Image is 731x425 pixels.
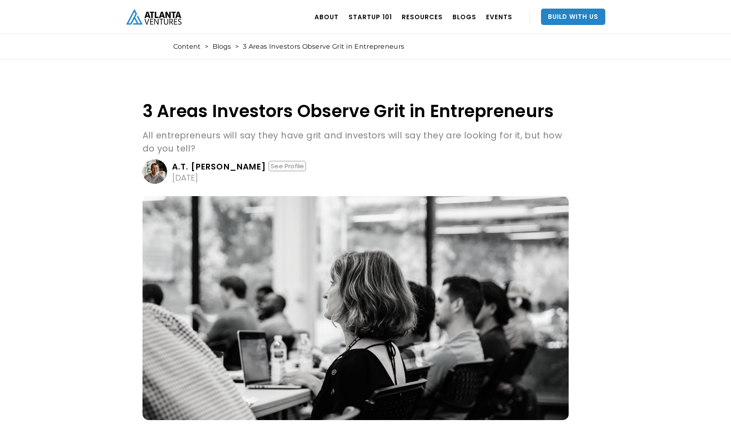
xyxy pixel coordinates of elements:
a: EVENTS [486,5,512,28]
div: > [205,43,208,51]
div: A.T. [PERSON_NAME] [172,163,267,171]
div: [DATE] [172,174,198,182]
div: 3 Areas Investors Observe Grit in Entrepreneurs [243,43,404,51]
a: Build With Us [541,9,605,25]
a: RESOURCES [402,5,443,28]
a: Startup 101 [349,5,392,28]
a: ABOUT [315,5,339,28]
a: Content [173,43,201,51]
a: Blogs [213,43,231,51]
p: All entrepreneurs will say they have grit and investors will say they are looking for it, but how... [143,129,569,155]
a: A.T. [PERSON_NAME]See Profile[DATE] [143,159,569,184]
div: See Profile [269,161,306,171]
h1: 3 Areas Investors Observe Grit in Entrepreneurs [143,102,569,121]
div: > [235,43,239,51]
a: BLOGS [453,5,476,28]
